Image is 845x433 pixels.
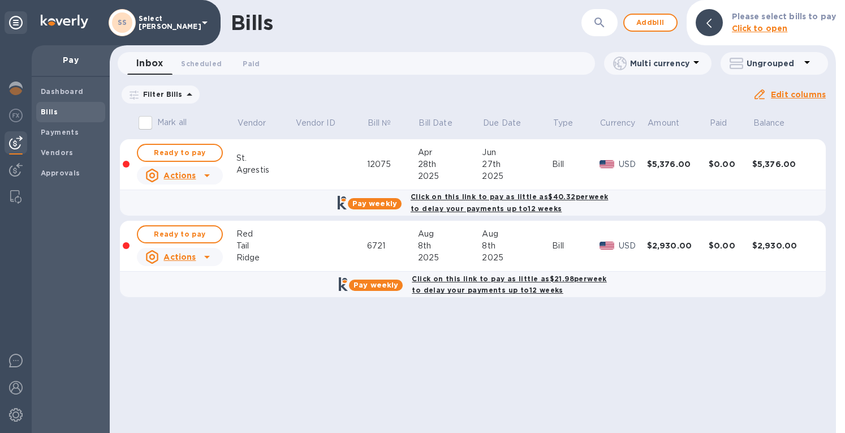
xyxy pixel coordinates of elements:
b: Pay weekly [353,281,398,289]
div: $5,376.00 [752,158,814,170]
p: Due Date [483,117,521,129]
b: SS [118,18,127,27]
button: Addbill [623,14,678,32]
div: Jun [482,147,552,158]
b: Pay weekly [352,199,397,208]
p: Bill № [368,117,391,129]
p: Ungrouped [747,58,800,69]
span: Bill № [368,117,406,129]
span: Scheduled [181,58,222,70]
button: Ready to pay [137,144,223,162]
div: 27th [482,158,552,170]
div: $0.00 [709,240,752,251]
span: Type [553,117,588,129]
span: Ready to pay [147,146,213,160]
span: Add bill [633,16,667,29]
div: Aug [482,228,552,240]
div: Agrestis [236,164,295,176]
div: 2025 [418,170,482,182]
b: Payments [41,128,79,136]
u: Edit columns [771,90,826,99]
div: $2,930.00 [647,240,709,251]
img: Foreign exchange [9,109,23,122]
span: Balance [753,117,800,129]
p: Filter Bills [139,89,183,99]
p: Currency [600,117,635,129]
img: USD [600,242,615,250]
p: Mark all [157,117,187,128]
b: Vendors [41,148,74,157]
p: Amount [648,117,679,129]
p: Multi currency [630,58,689,69]
span: Ready to pay [147,228,213,241]
div: 12075 [367,158,418,170]
div: 2025 [482,252,552,264]
div: Unpin categories [5,11,27,34]
h1: Bills [231,11,273,35]
span: Paid [243,58,260,70]
b: Dashboard [41,87,84,96]
span: Amount [648,117,694,129]
b: Click on this link to pay as little as $21.98 per week to delay your payments up to 12 weeks [412,275,606,295]
div: 8th [418,240,482,252]
div: Tail [236,240,295,252]
span: Inbox [136,55,163,71]
p: USD [619,158,646,170]
p: USD [619,240,646,252]
p: Select [PERSON_NAME] [139,15,195,31]
b: Approvals [41,169,80,177]
b: Click to open [732,24,788,33]
div: 8th [482,240,552,252]
img: Logo [41,15,88,28]
span: Vendor [238,117,281,129]
button: Ready to pay [137,225,223,243]
p: Balance [753,117,785,129]
p: Pay [41,54,101,66]
div: 28th [418,158,482,170]
span: Paid [710,117,742,129]
p: Bill Date [419,117,452,129]
div: $0.00 [709,158,752,170]
p: Vendor [238,117,266,129]
p: Type [553,117,574,129]
p: Paid [710,117,727,129]
div: $5,376.00 [647,158,709,170]
div: St. [236,152,295,164]
span: Vendor ID [296,117,350,129]
div: Bill [552,158,599,170]
div: Ridge [236,252,295,264]
div: Aug [418,228,482,240]
span: Bill Date [419,117,467,129]
b: Bills [41,108,58,116]
u: Actions [163,171,196,180]
div: Bill [552,240,599,252]
div: Apr [418,147,482,158]
p: Vendor ID [296,117,335,129]
span: Due Date [483,117,536,129]
div: 2025 [482,170,552,182]
div: 2025 [418,252,482,264]
div: 6721 [367,240,418,252]
img: USD [600,160,615,168]
b: Please select bills to pay [732,12,836,21]
u: Actions [163,252,196,261]
div: $2,930.00 [752,240,814,251]
div: Red [236,228,295,240]
b: Click on this link to pay as little as $40.32 per week to delay your payments up to 12 weeks [411,192,608,213]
